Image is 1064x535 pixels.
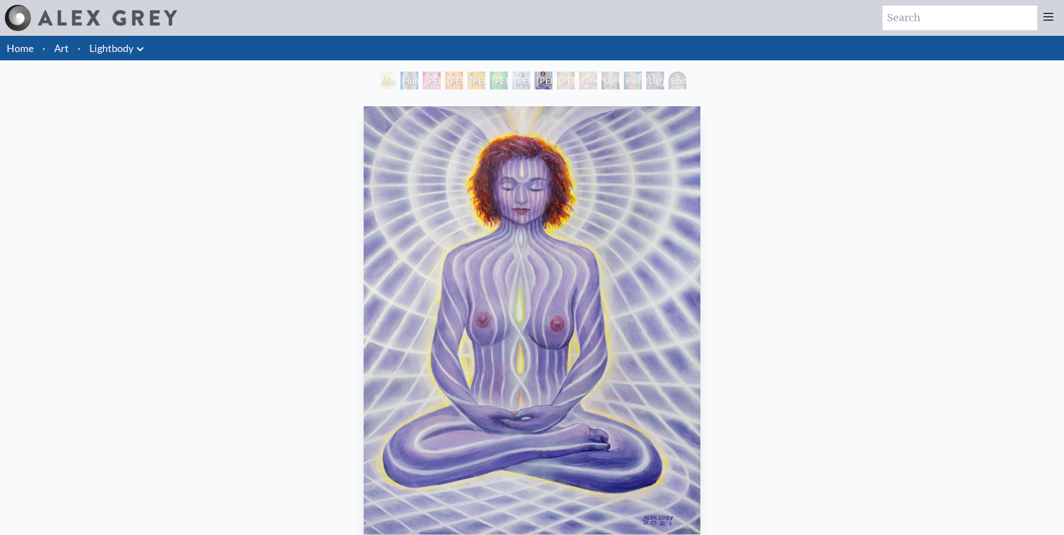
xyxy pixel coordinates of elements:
[445,72,463,89] div: [PERSON_NAME] 2
[490,72,508,89] div: [PERSON_NAME] 4
[579,72,597,89] div: Newborn
[535,72,552,89] div: [PERSON_NAME] 6
[512,72,530,89] div: [PERSON_NAME] 5
[378,72,396,89] div: Alexza
[89,40,133,56] a: Lightbody
[423,72,441,89] div: [PERSON_NAME] 1
[882,6,1037,30] input: Search
[7,42,34,54] a: Home
[602,72,619,89] div: Lightweaver
[669,72,686,89] div: Body/Mind as a Vibratory Field of Energy
[624,72,642,89] div: Painting
[73,36,85,60] li: ·
[467,72,485,89] div: [PERSON_NAME] 3
[364,106,700,534] img: Lightbody-6-2021-Alex-Grey-watermarked.jpg
[54,40,69,56] a: Art
[557,72,575,89] div: [PERSON_NAME] 7
[400,72,418,89] div: Human Energy Field
[646,72,664,89] div: Lightworker
[38,36,50,60] li: ·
